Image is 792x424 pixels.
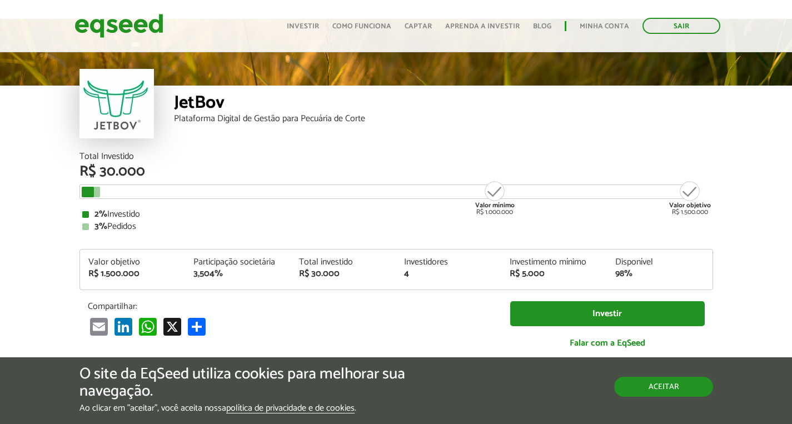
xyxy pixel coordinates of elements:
a: Como funciona [332,23,391,30]
a: Falar com a EqSeed [510,332,705,355]
div: Investido [82,210,710,219]
strong: 2% [94,207,107,222]
div: Pedidos [82,222,710,231]
div: Total Investido [79,152,713,161]
a: Investir [287,23,319,30]
p: Ao clicar em "aceitar", você aceita nossa . [79,403,460,413]
button: Aceitar [614,377,713,397]
div: 4 [404,270,493,278]
div: R$ 1.500.000 [88,270,177,278]
a: Blog [533,23,551,30]
a: Minha conta [580,23,629,30]
strong: 3% [94,219,107,234]
div: JetBov [174,94,713,114]
div: R$ 5.000 [510,270,599,278]
div: Disponível [615,258,704,267]
div: 3,504% [193,270,282,278]
a: Share [186,317,208,336]
p: Compartilhar: [88,301,494,312]
img: EqSeed [74,11,163,41]
div: Total investido [299,258,388,267]
div: R$ 30.000 [299,270,388,278]
a: Investir [510,301,705,326]
div: Plataforma Digital de Gestão para Pecuária de Corte [174,114,713,123]
div: R$ 1.000.000 [474,180,516,216]
h5: O site da EqSeed utiliza cookies para melhorar sua navegação. [79,366,460,400]
a: LinkedIn [112,317,135,336]
a: X [161,317,183,336]
strong: Valor objetivo [669,200,711,211]
a: política de privacidade e de cookies [226,404,355,413]
div: R$ 30.000 [79,164,713,179]
strong: Valor mínimo [475,200,515,211]
div: R$ 1.500.000 [669,180,711,216]
div: Valor objetivo [88,258,177,267]
a: Aprenda a investir [445,23,520,30]
a: Sair [642,18,720,34]
div: Investidores [404,258,493,267]
div: Investimento mínimo [510,258,599,267]
div: 98% [615,270,704,278]
a: WhatsApp [137,317,159,336]
a: Captar [405,23,432,30]
div: Participação societária [193,258,282,267]
a: Email [88,317,110,336]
